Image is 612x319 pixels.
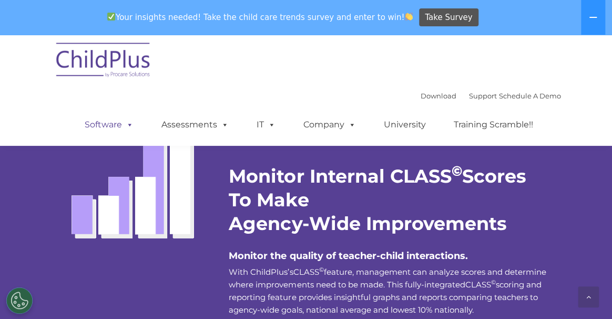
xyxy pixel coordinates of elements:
[103,7,417,27] span: Your insights needed! Take the child care trends survey and enter to win!
[229,250,467,262] span: Monitor the quality of teacher-child interactions.
[491,278,495,286] sup: ©
[74,114,144,135] a: Software
[51,35,156,88] img: ChildPlus by Procare Solutions
[465,280,491,290] a: CLASS
[421,92,561,100] font: |
[425,8,472,27] span: Take Survey
[421,92,456,100] a: Download
[405,13,413,21] img: 👏
[319,266,323,273] sup: ©
[6,287,33,314] button: Cookies Settings
[419,8,478,27] a: Take Survey
[469,92,497,100] a: Support
[59,112,213,250] img: Class-bars2.gif
[151,114,239,135] a: Assessments
[293,267,319,277] a: CLASS
[246,114,286,135] a: IT
[293,114,366,135] a: Company
[229,267,546,315] span: With ChildPlus’s feature, management can analyze scores and determine where improvements need to ...
[229,165,451,187] strong: Monitor Internal CLASS
[499,92,561,100] a: Schedule A Demo
[373,114,436,135] a: University
[451,163,462,180] sup: ©
[443,114,544,135] a: Training Scramble!!
[229,165,526,235] strong: Scores To Make Agency-Wide Improvements
[107,13,115,21] img: ✅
